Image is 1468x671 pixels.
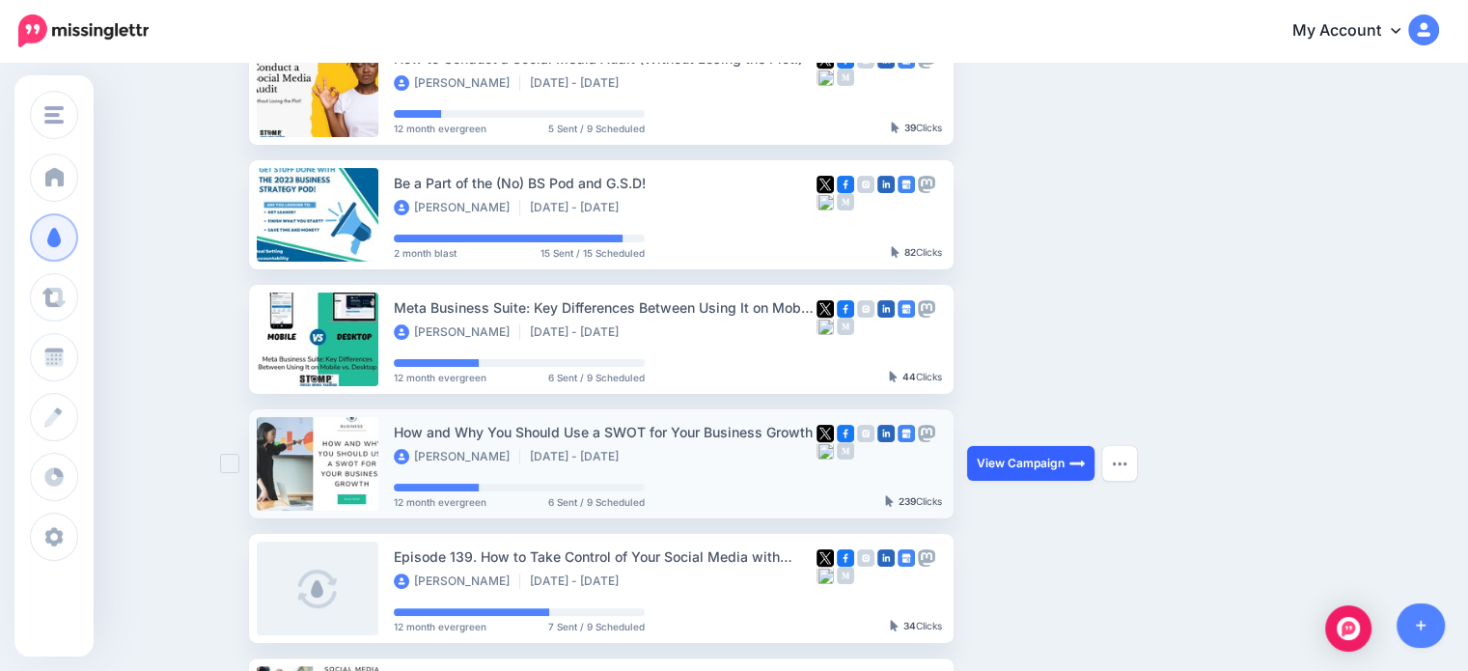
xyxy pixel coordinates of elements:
span: 12 month evergreen [394,497,486,507]
img: google_business-square.png [898,300,915,318]
img: mastodon-grey-square.png [918,300,935,318]
img: medium-grey-square.png [837,567,854,584]
img: instagram-grey-square.png [857,176,874,193]
img: facebook-square.png [837,176,854,193]
li: [DATE] - [DATE] [530,573,628,589]
span: 5 Sent / 9 Scheduled [548,124,645,133]
li: [PERSON_NAME] [394,200,520,215]
img: instagram-grey-square.png [857,549,874,567]
img: pointer-grey-darker.png [890,620,899,631]
img: medium-grey-square.png [837,193,854,210]
img: linkedin-square.png [877,549,895,567]
img: instagram-grey-square.png [857,300,874,318]
img: facebook-square.png [837,549,854,567]
div: Open Intercom Messenger [1325,605,1371,652]
img: mastodon-grey-square.png [918,425,935,442]
img: instagram-grey-square.png [857,425,874,442]
img: medium-grey-square.png [837,442,854,460]
img: facebook-square.png [837,300,854,318]
li: [DATE] - [DATE] [530,324,628,340]
img: facebook-square.png [837,425,854,442]
img: bluesky-grey-square.png [817,567,834,584]
span: 7 Sent / 9 Scheduled [548,622,645,631]
img: Missinglettr [18,14,149,47]
img: linkedin-square.png [877,300,895,318]
div: Episode 139. How to Take Control of Your Social Media with [PERSON_NAME] [394,545,817,568]
img: twitter-square.png [817,300,834,318]
b: 44 [902,371,916,382]
img: twitter-square.png [817,176,834,193]
span: 12 month evergreen [394,124,486,133]
div: Clicks [891,247,942,259]
span: 12 month evergreen [394,373,486,382]
li: [PERSON_NAME] [394,573,520,589]
li: [PERSON_NAME] [394,324,520,340]
img: bluesky-grey-square.png [817,442,834,460]
img: pointer-grey-darker.png [885,495,894,507]
a: My Account [1273,8,1439,55]
img: arrow-long-right-white.png [1069,456,1085,471]
img: pointer-grey-darker.png [891,246,900,258]
b: 82 [904,246,916,258]
img: linkedin-square.png [877,176,895,193]
img: dots.png [1112,461,1127,466]
img: pointer-grey-darker.png [889,371,898,382]
b: 34 [903,620,916,631]
img: bluesky-grey-square.png [817,193,834,210]
img: mastodon-grey-square.png [918,176,935,193]
b: 239 [899,495,916,507]
a: View Campaign [967,446,1094,481]
li: [PERSON_NAME] [394,75,520,91]
img: medium-grey-square.png [837,69,854,86]
b: 39 [904,122,916,133]
img: google_business-square.png [898,549,915,567]
div: Be a Part of the (No) BS Pod and G.S.D! [394,172,817,194]
img: linkedin-square.png [877,425,895,442]
div: Meta Business Suite: Key Differences Between Using It on Mobile vs. Desktop [394,296,817,319]
img: bluesky-grey-square.png [817,318,834,335]
li: [PERSON_NAME] [394,449,520,464]
img: medium-grey-square.png [837,318,854,335]
img: mastodon-grey-square.png [918,549,935,567]
div: Clicks [889,372,942,383]
img: google_business-square.png [898,425,915,442]
li: [DATE] - [DATE] [530,200,628,215]
span: 6 Sent / 9 Scheduled [548,373,645,382]
div: How and Why You Should Use a SWOT for Your Business Growth [394,421,817,443]
span: 2 month blast [394,248,457,258]
div: Clicks [890,621,942,632]
img: google_business-square.png [898,176,915,193]
div: Clicks [891,123,942,134]
li: [DATE] - [DATE] [530,75,628,91]
div: Clicks [885,496,942,508]
img: bluesky-grey-square.png [817,69,834,86]
li: [DATE] - [DATE] [530,449,628,464]
span: 15 Sent / 15 Scheduled [540,248,645,258]
span: 12 month evergreen [394,622,486,631]
img: menu.png [44,106,64,124]
img: pointer-grey-darker.png [891,122,900,133]
img: twitter-square.png [817,549,834,567]
img: twitter-square.png [817,425,834,442]
span: 6 Sent / 9 Scheduled [548,497,645,507]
